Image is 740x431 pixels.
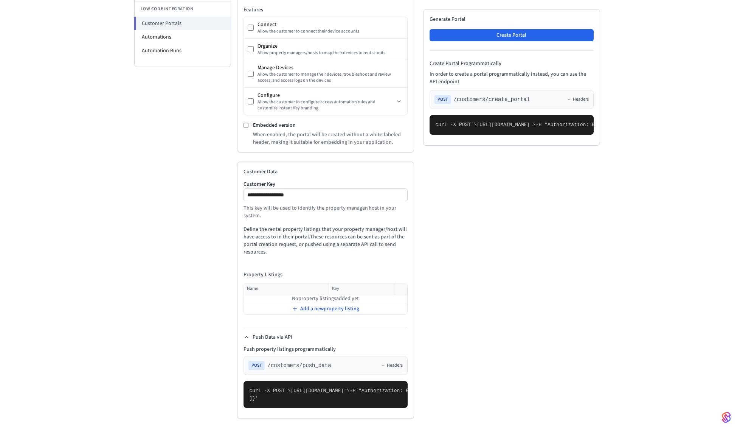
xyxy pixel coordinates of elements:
button: Create Portal [430,29,594,41]
li: Customer Portals [134,17,231,30]
li: Automation Runs [135,44,231,58]
p: In order to create a portal programmatically instead, you can use the API endpoint [430,70,594,86]
button: Headers [567,96,589,103]
label: Customer Key [244,182,408,187]
th: Key [329,283,395,294]
li: Low Code Integration [135,1,231,17]
label: Embedded version [253,121,296,129]
span: -H "Authorization: Bearer seam_api_key_123456" \ [350,388,491,394]
div: Connect [258,21,403,28]
h4: Push property listings programmatically [244,345,408,353]
div: Allow the customer to manage their devices, troubleshoot and review access, and access logs on th... [258,72,403,84]
span: POST [434,95,451,104]
div: Manage Devices [258,64,403,72]
p: This key will be used to identify the property manager/host in your system. [244,204,408,219]
img: SeamLogoGradient.69752ec5.svg [722,411,731,423]
h4: Create Portal Programmatically [430,60,594,67]
div: Organize [258,42,403,50]
h2: Customer Data [244,168,408,176]
p: When enabled, the portal will be created without a white-labeled header, making it suitable for e... [253,131,408,146]
span: -H "Authorization: Bearer seam_api_key_123456" \ [536,122,677,128]
td: No property listings added yet [244,294,407,303]
div: Allow property managers/hosts to map their devices to rental units [258,50,403,56]
h2: Generate Portal [430,16,594,23]
span: }' [252,395,258,401]
span: curl -X POST \ [250,388,291,394]
span: [URL][DOMAIN_NAME] \ [291,388,350,394]
li: Automations [135,30,231,44]
span: /customers/create_portal [454,96,530,103]
span: POST [248,361,265,370]
th: Name [244,283,329,294]
h4: Property Listings [244,271,408,279]
div: Configure [258,92,394,99]
div: Allow the customer to connect their device accounts [258,28,403,34]
h3: Features [244,6,408,14]
span: ] [250,395,253,401]
div: Allow the customer to configure access automation rules and customize Instant Key branding [258,99,394,111]
button: Headers [381,363,403,369]
span: Add a new property listing [300,305,359,313]
span: /customers/push_data [268,362,331,369]
button: Push Data via API [244,333,292,341]
p: Define the rental property listings that your property manager/host will have access to in their ... [244,226,408,256]
span: curl -X POST \ [436,122,477,128]
span: [URL][DOMAIN_NAME] \ [477,122,536,128]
